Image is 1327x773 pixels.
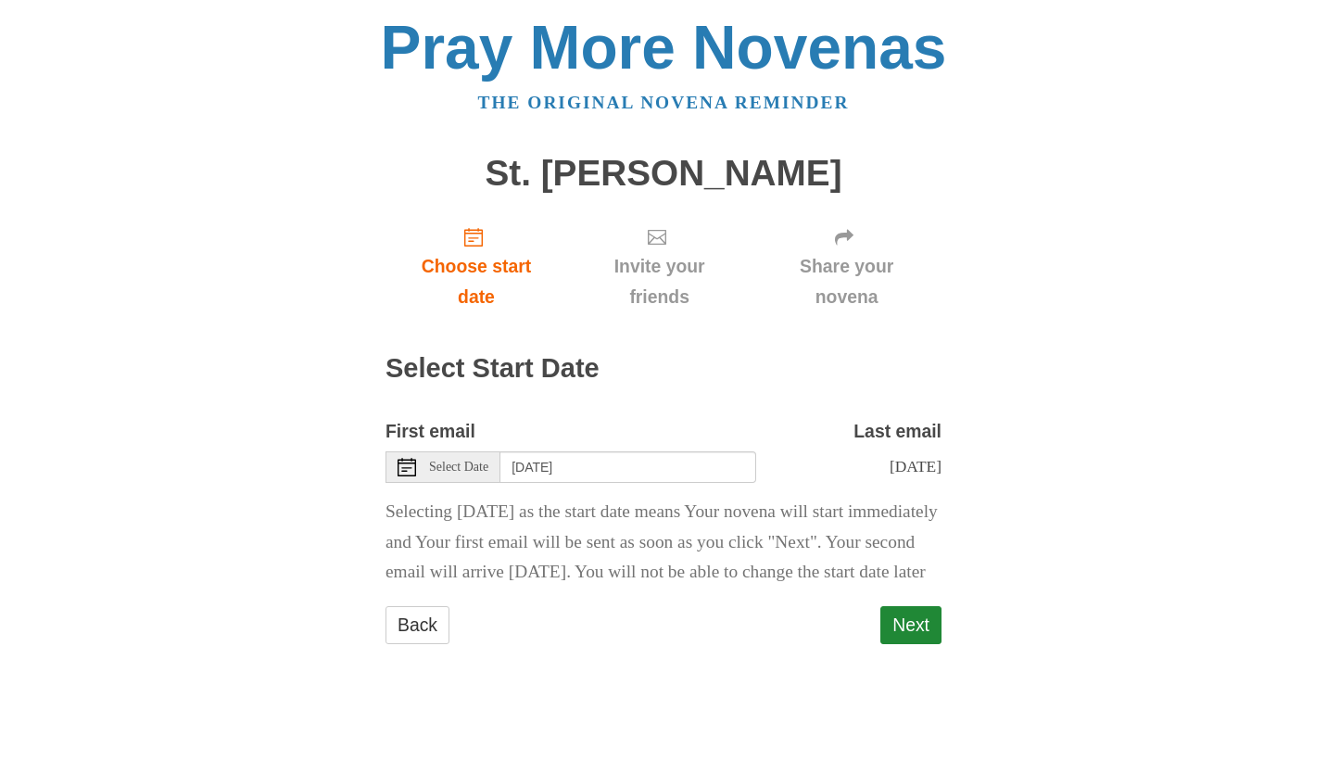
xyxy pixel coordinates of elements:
span: Share your novena [770,251,923,312]
span: [DATE] [890,457,942,475]
a: Back [385,606,449,644]
span: Invite your friends [586,251,733,312]
a: Pray More Novenas [381,13,947,82]
label: Last email [853,416,942,447]
a: The original novena reminder [478,93,850,112]
span: Choose start date [404,251,549,312]
p: Selecting [DATE] as the start date means Your novena will start immediately and Your first email ... [385,497,942,589]
button: Next [880,606,942,644]
a: Share your novena [752,211,942,322]
label: First email [385,416,475,447]
a: Choose start date [385,211,567,322]
input: Use the arrow keys to pick a date [500,451,756,483]
h2: Select Start Date [385,354,942,384]
a: Invite your friends [567,211,752,322]
h1: St. [PERSON_NAME] [385,154,942,194]
span: Select Date [429,461,488,474]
